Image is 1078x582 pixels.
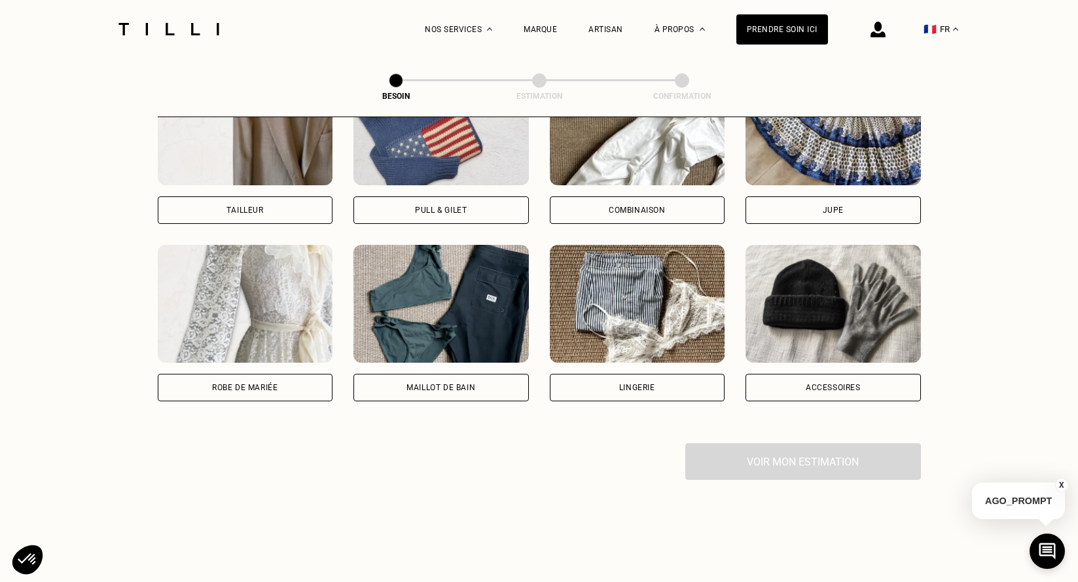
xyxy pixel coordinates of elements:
img: Tilli retouche votre Pull & gilet [353,67,529,185]
div: Jupe [823,206,844,214]
div: Maillot de bain [406,384,475,391]
img: Menu déroulant à propos [700,27,705,31]
img: Tilli retouche votre Robe de mariée [158,245,333,363]
img: Tilli retouche votre Jupe [746,67,921,185]
span: 🇫🇷 [924,23,937,35]
div: Combinaison [609,206,666,214]
div: Pull & gilet [415,206,467,214]
img: Tilli retouche votre Maillot de bain [353,245,529,363]
div: Estimation [474,92,605,101]
p: AGO_PROMPT [972,482,1065,519]
a: Artisan [588,25,623,34]
img: Tilli retouche votre Tailleur [158,67,333,185]
button: X [1055,478,1068,492]
div: Lingerie [619,384,655,391]
img: icône connexion [871,22,886,37]
div: Besoin [331,92,461,101]
div: Robe de mariée [212,384,278,391]
img: Tilli retouche votre Lingerie [550,245,725,363]
div: Confirmation [617,92,747,101]
a: Marque [524,25,557,34]
div: Tailleur [226,206,264,214]
img: Tilli retouche votre Accessoires [746,245,921,363]
img: Logo du service de couturière Tilli [114,23,224,35]
img: menu déroulant [953,27,958,31]
div: Accessoires [806,384,861,391]
img: Tilli retouche votre Combinaison [550,67,725,185]
img: Menu déroulant [487,27,492,31]
a: Prendre soin ici [736,14,828,45]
